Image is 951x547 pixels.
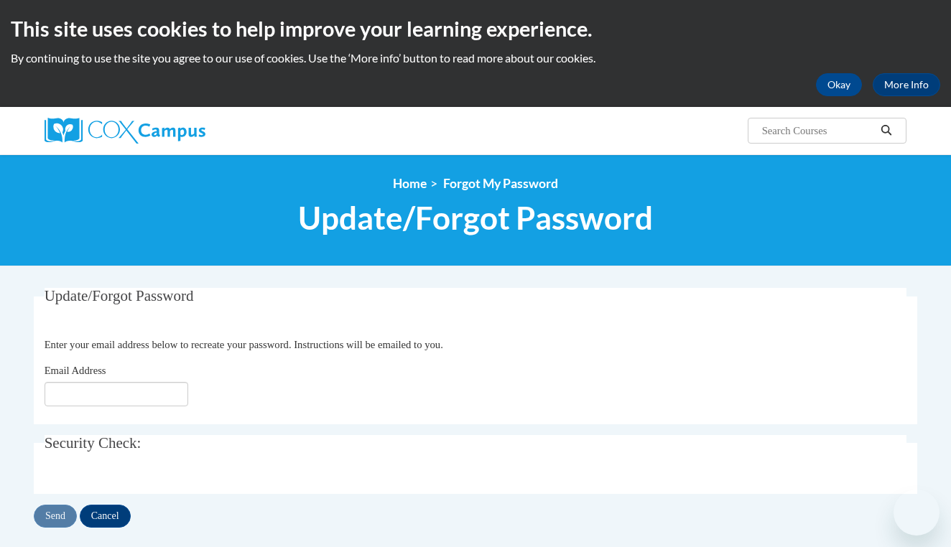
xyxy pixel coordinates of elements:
[45,118,205,144] img: Cox Campus
[876,122,897,139] button: Search
[11,50,940,66] p: By continuing to use the site you agree to our use of cookies. Use the ‘More info’ button to read...
[894,490,940,536] iframe: Button to launch messaging window
[45,118,317,144] a: Cox Campus
[45,365,106,376] span: Email Address
[45,434,142,452] span: Security Check:
[45,339,443,350] span: Enter your email address below to recreate your password. Instructions will be emailed to you.
[11,14,940,43] h2: This site uses cookies to help improve your learning experience.
[298,199,653,237] span: Update/Forgot Password
[393,176,427,191] a: Home
[45,287,194,304] span: Update/Forgot Password
[80,505,131,528] input: Cancel
[873,73,940,96] a: More Info
[816,73,862,96] button: Okay
[761,122,876,139] input: Search Courses
[443,176,558,191] span: Forgot My Password
[45,382,188,406] input: Email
